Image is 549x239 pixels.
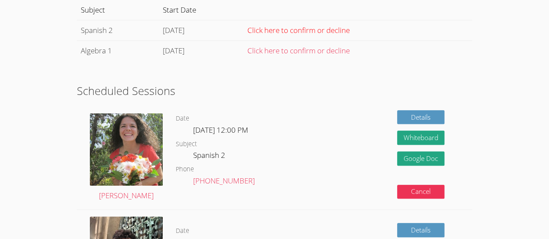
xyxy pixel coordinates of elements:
[247,25,350,35] a: Click here to confirm or decline
[90,113,163,186] img: avatar.png
[176,226,189,236] dt: Date
[176,139,197,150] dt: Subject
[397,151,445,166] a: Google Doc
[397,185,445,199] button: Cancel
[193,125,248,135] span: [DATE] 12:00 PM
[193,149,227,164] dd: Spanish 2
[77,20,159,40] td: Spanish 2
[77,82,472,99] h2: Scheduled Sessions
[397,110,445,124] a: Details
[176,113,189,124] dt: Date
[193,176,255,186] a: [PHONE_NUMBER]
[397,223,445,237] a: Details
[176,164,194,175] dt: Phone
[77,40,159,61] td: Algebra 1
[159,20,243,40] td: [DATE]
[247,46,350,56] a: Click here to confirm or decline
[397,131,445,145] button: Whiteboard
[159,40,243,61] td: [DATE]
[90,113,163,202] a: [PERSON_NAME]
